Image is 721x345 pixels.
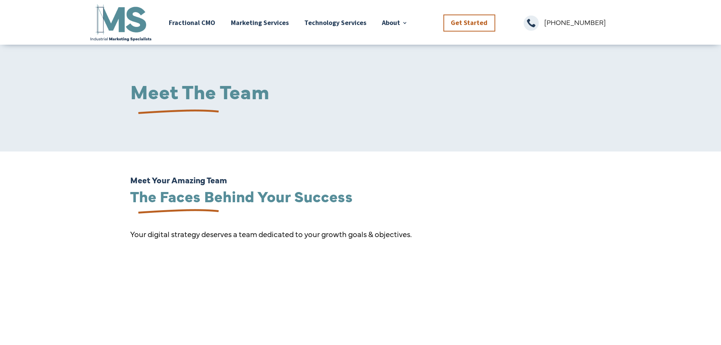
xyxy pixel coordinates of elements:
img: underline [130,103,222,122]
p: Your digital strategy deserves a team dedicated to your growth goals & objectives. [130,227,591,241]
h6: Meet Your Amazing Team [130,176,591,188]
p: [PHONE_NUMBER] [544,16,632,29]
h1: Meet The Team [130,81,591,105]
a: Technology Services [304,3,366,42]
a: Marketing Services [231,3,289,42]
img: underline [130,202,222,222]
h2: The Faces Behind Your Success [130,188,591,207]
span:  [523,16,539,31]
a: Get Started [443,14,495,31]
a: Fractional CMO [169,3,215,42]
a: About [382,3,408,42]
